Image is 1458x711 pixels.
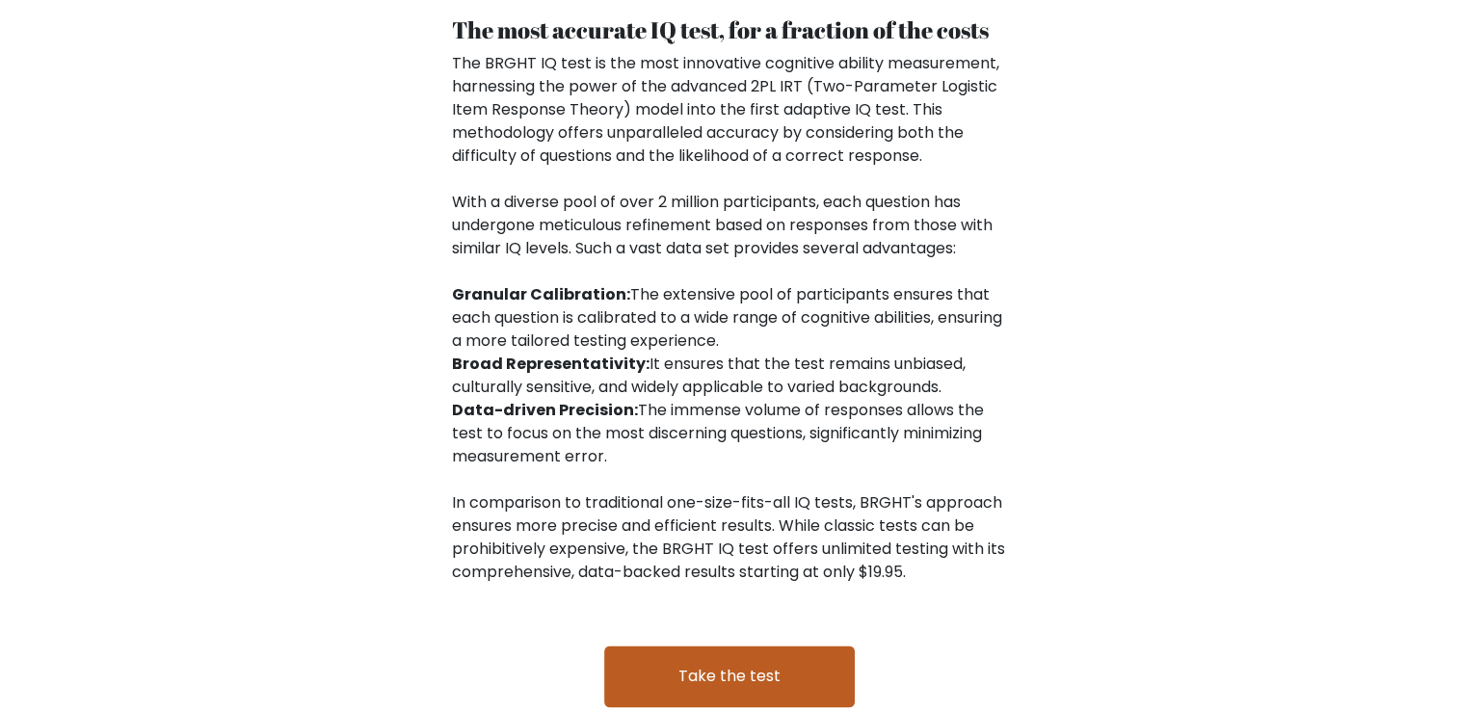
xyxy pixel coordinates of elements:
a: Take the test [604,645,855,707]
b: Granular Calibration: [452,283,630,305]
div: The BRGHT IQ test is the most innovative cognitive ability measurement, harnessing the power of t... [452,52,1007,584]
h4: The most accurate IQ test, for a fraction of the costs [452,16,1007,44]
b: Broad Representativity: [452,353,649,375]
b: Data-driven Precision: [452,399,638,421]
